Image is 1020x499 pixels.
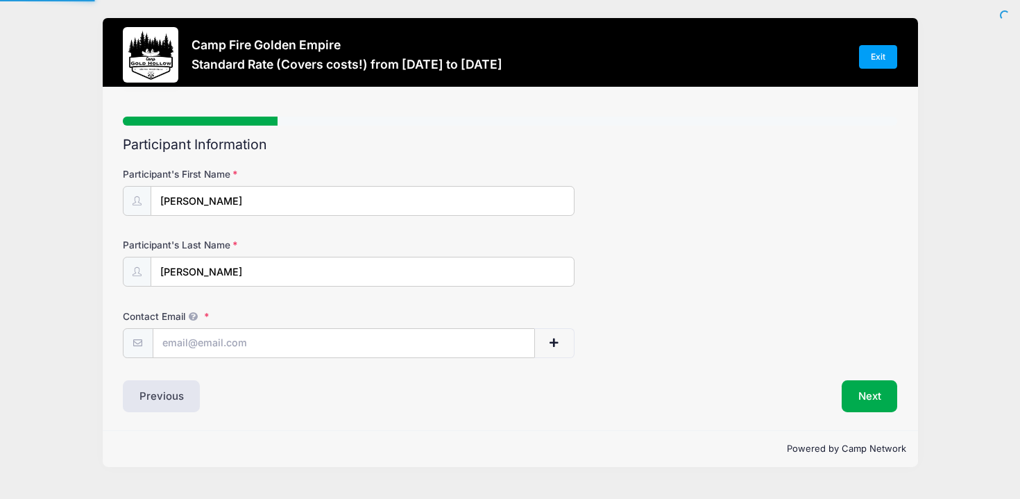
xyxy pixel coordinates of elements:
h3: Camp Fire Golden Empire [192,37,502,52]
label: Participant's First Name [123,167,381,181]
button: Previous [123,380,201,412]
p: Powered by Camp Network [114,442,907,456]
h2: Participant Information [123,137,898,153]
a: Exit [859,45,898,69]
h3: Standard Rate (Covers costs!) from [DATE] to [DATE] [192,57,502,71]
input: email@email.com [153,328,535,358]
label: Contact Email [123,310,381,323]
span: We will send confirmations, payment reminders, and custom email messages to each address listed. ... [185,311,202,322]
input: Participant's Last Name [151,257,575,287]
label: Participant's Last Name [123,238,381,252]
input: Participant's First Name [151,186,575,216]
button: Next [842,380,898,412]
